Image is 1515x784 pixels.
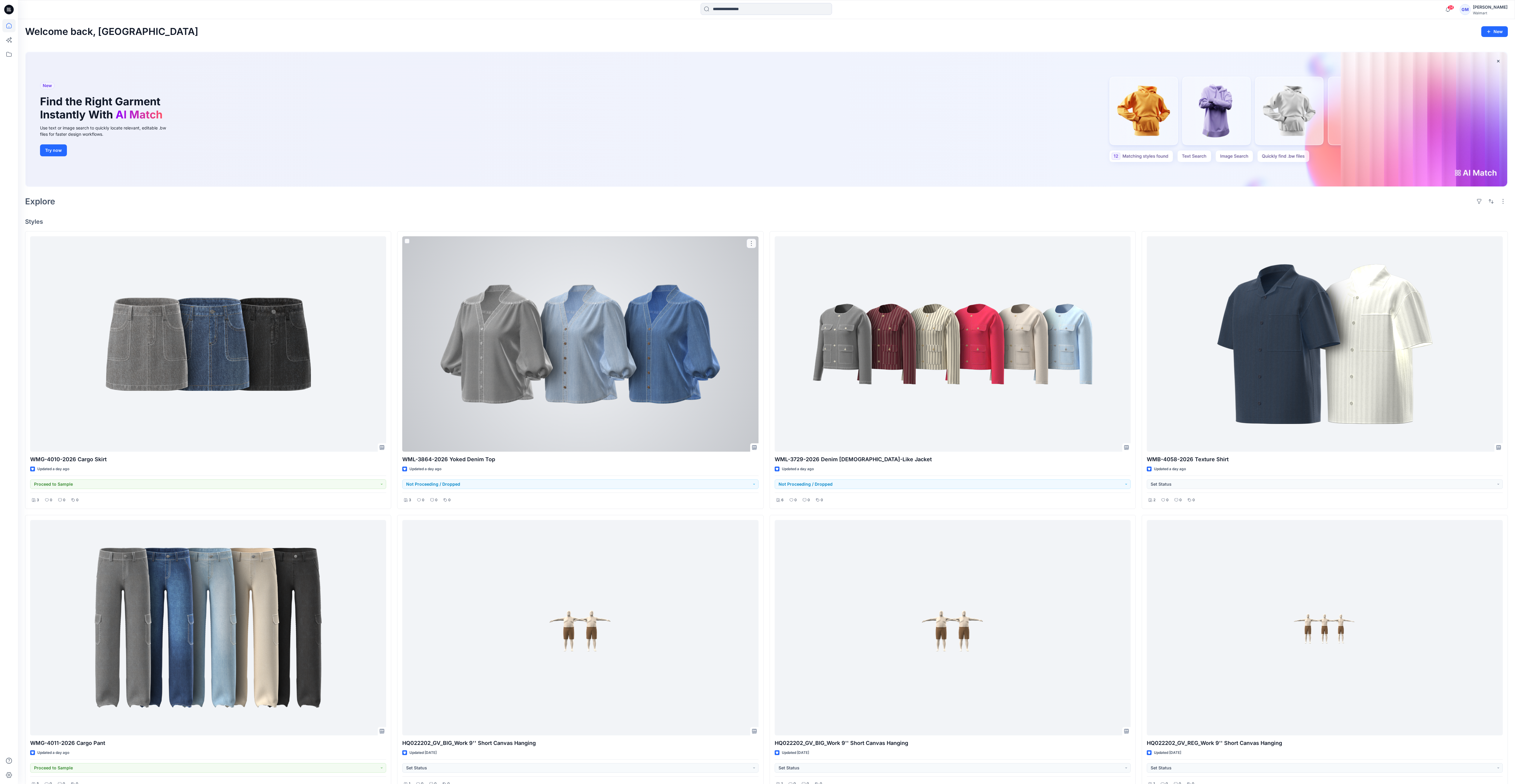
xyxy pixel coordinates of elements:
h1: Find the Right Garment Instantly With [40,95,165,121]
p: Updated [DATE] [782,750,809,756]
p: HQ022202_GV_BIG_Work 9'' Short Canvas Hanging [402,739,758,747]
span: 24 [1448,5,1454,10]
p: WML-3729-2026 Denim [DEMOGRAPHIC_DATA]-Like Jacket [775,455,1131,464]
div: Use text or image search to quickly locate relevant, editable .bw files for faster design workflows. [40,125,174,137]
h2: Welcome back, [GEOGRAPHIC_DATA] [25,26,198,37]
span: New [43,82,52,89]
a: WML-3864-2026 Yoked Denim Top [402,236,758,452]
p: 0 [76,497,79,503]
p: 0 [63,497,65,503]
p: Updated [DATE] [1154,750,1181,756]
p: 0 [448,497,451,503]
p: 0 [794,497,797,503]
p: 0 [821,497,823,503]
p: Updated a day ago [409,466,441,472]
a: WMG-4010-2026 Cargo Skirt [30,236,386,452]
p: 0 [808,497,810,503]
a: WMG-4011-2026 Cargo Pant [30,520,386,735]
div: GM [1460,4,1471,15]
a: HQ022202_GV_BIG_Work 9'' Short Canvas Hanging [402,520,758,735]
p: WMG-4010-2026 Cargo Skirt [30,455,386,464]
p: WMG-4011-2026 Cargo Pant [30,739,386,747]
a: HQ022202_GV_REG_Work 9'' Short Canvas Hanging [1147,520,1503,735]
button: Try now [40,144,67,156]
p: 0 [1179,497,1182,503]
p: 0 [422,497,424,503]
p: Updated a day ago [1154,466,1186,472]
p: 0 [1166,497,1169,503]
div: Walmart [1473,11,1508,15]
p: Updated a day ago [37,750,69,756]
h4: Styles [25,218,1508,225]
p: Updated [DATE] [409,750,437,756]
h2: Explore [25,197,55,206]
p: 3 [37,497,39,503]
span: AI Match [116,108,162,121]
p: 0 [435,497,438,503]
p: 3 [409,497,411,503]
p: 0 [1192,497,1195,503]
p: WML-3864-2026 Yoked Denim Top [402,455,758,464]
p: Updated a day ago [37,466,69,472]
p: HQ022202_GV_BIG_Work 9'' Short Canvas Hanging [775,739,1131,747]
p: 2 [1153,497,1155,503]
p: 0 [50,497,52,503]
p: HQ022202_GV_REG_Work 9'' Short Canvas Hanging [1147,739,1503,747]
div: [PERSON_NAME] [1473,4,1508,11]
p: Updated a day ago [782,466,814,472]
p: 6 [781,497,784,503]
button: New [1481,26,1508,37]
a: HQ022202_GV_BIG_Work 9'' Short Canvas Hanging [775,520,1131,735]
a: WMB-4058-2026 Texture Shirt [1147,236,1503,452]
a: WML-3729-2026 Denim Lady-Like Jacket [775,236,1131,452]
p: WMB-4058-2026 Texture Shirt [1147,455,1503,464]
